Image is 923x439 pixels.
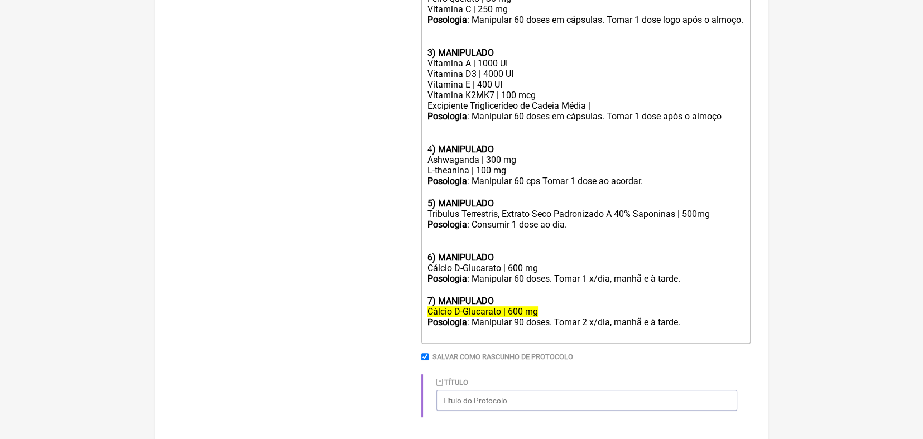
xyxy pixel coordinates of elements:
div: : Manipular 60 doses. Tomar 1 x/dia, manhã e à tarde. ㅤ [427,273,744,296]
del: Cálcio D-Glucarato | 600 mg [427,306,538,317]
strong: Posologia [427,317,467,327]
strong: 3) MANIPULADO [427,47,494,58]
label: Título [436,378,468,387]
div: : Manipular 60 doses em cápsulas. Tomar 1 dose após o almoço ㅤ [427,111,744,133]
div: Tribulus Terrestris, Extrato Seco Padronizado A 40% Saponinas | 500mg [427,209,744,219]
div: Vitamina E | 400 UI [427,79,744,90]
div: Vitamina K2MK7 | 100 mcg [427,90,744,100]
strong: 7) MANIPULADO [427,296,494,306]
div: Excipiente Triglicerídeo de Cadeia Média | [427,100,744,111]
div: Vitamina C | 250 mg [427,4,744,15]
div: L-theanina | 100 mg [427,165,744,176]
div: Vitamina D3 | 4000 UI [427,69,744,79]
div: : Consumir 1 dose ao dia. ㅤ [427,219,744,252]
div: 4 [427,144,744,155]
strong: Posologia [427,111,467,122]
div: Cálcio D-Glucarato | 600 mg [427,263,744,273]
input: Título do Protocolo [436,390,737,411]
strong: ) MANIPULADO [432,144,494,155]
div: : Manipular 60 doses em cápsulas. Tomar 1 dose logo após o almoço. ㅤ [427,15,744,47]
div: Ashwaganda | 300 mg [427,155,744,165]
label: Salvar como rascunho de Protocolo [432,353,573,361]
strong: Posologia [427,15,467,25]
strong: Posologia [427,273,467,284]
div: : Manipular 90 doses. Tomar 2 x/dia, manhã e à tarde. ㅤ [427,317,744,339]
strong: 5) MANIPULADO [427,198,494,209]
div: Vitamina A | 1000 UI [427,58,744,69]
div: : Manipular 60 cps Tomar 1 dose ao acordar. ㅤ [427,176,744,198]
strong: Posologia [427,219,467,230]
strong: 6) MANIPULADO [427,252,494,263]
strong: Posologia [427,176,467,186]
